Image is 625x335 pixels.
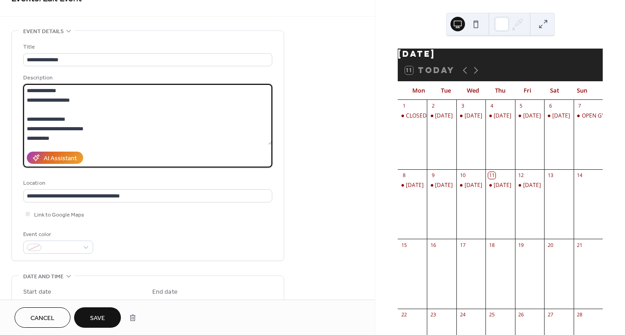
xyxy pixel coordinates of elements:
[518,103,525,109] div: 5
[430,103,436,109] div: 2
[459,241,466,248] div: 17
[400,103,407,109] div: 1
[89,299,102,309] span: Time
[547,311,554,318] div: 27
[485,182,515,189] div: Thursday 11 Sept
[398,49,603,59] div: [DATE]
[541,82,568,100] div: Sat
[400,172,407,179] div: 8
[488,172,495,179] div: 11
[568,82,595,100] div: Sun
[582,112,623,120] div: OPEN GYM 9AM
[30,314,55,323] span: Cancel
[152,287,178,297] div: End date
[427,182,456,189] div: Tuesday 9 Sept
[460,82,487,100] div: Wed
[488,103,495,109] div: 4
[27,152,83,164] button: AI Assistant
[515,182,544,189] div: Friday 12 Sept
[576,172,583,179] div: 14
[430,172,436,179] div: 9
[435,112,453,120] div: [DATE]
[576,103,583,109] div: 7
[459,103,466,109] div: 3
[494,182,511,189] div: [DATE]
[406,182,424,189] div: [DATE]
[576,241,583,248] div: 21
[459,311,466,318] div: 24
[23,27,64,36] span: Event details
[218,299,231,309] span: Time
[544,112,573,120] div: Saturday 6 Sept
[23,73,270,83] div: Description
[488,311,495,318] div: 25
[485,112,515,120] div: Thursday 4 Sept
[74,307,121,328] button: Save
[518,172,525,179] div: 12
[574,112,603,120] div: OPEN GYM 9AM
[552,112,570,120] div: [DATE]
[547,241,554,248] div: 20
[406,112,427,120] div: CLOSED
[398,112,427,120] div: CLOSED
[15,307,70,328] button: Cancel
[459,172,466,179] div: 10
[518,241,525,248] div: 19
[427,112,456,120] div: Tuesday 2 Sept
[90,314,105,323] span: Save
[547,172,554,179] div: 13
[398,182,427,189] div: Monday 8 Sept
[400,241,407,248] div: 15
[547,103,554,109] div: 6
[456,182,485,189] div: Wednesday 10 Sept
[23,299,35,309] span: Date
[23,287,51,297] div: Start date
[465,182,482,189] div: [DATE]
[152,299,165,309] span: Date
[435,182,453,189] div: [DATE]
[23,42,270,52] div: Title
[515,112,544,120] div: Friday 5 Sept
[430,311,436,318] div: 23
[23,272,64,281] span: Date and time
[456,112,485,120] div: Wednesday 3 Sept
[23,230,91,239] div: Event color
[488,241,495,248] div: 18
[44,154,77,163] div: AI Assistant
[23,178,270,188] div: Location
[523,112,541,120] div: [DATE]
[487,82,514,100] div: Thu
[576,311,583,318] div: 28
[523,182,541,189] div: [DATE]
[34,210,84,220] span: Link to Google Maps
[514,82,541,100] div: Fri
[432,82,460,100] div: Tue
[518,311,525,318] div: 26
[465,112,482,120] div: [DATE]
[400,311,407,318] div: 22
[494,112,511,120] div: [DATE]
[430,241,436,248] div: 16
[405,82,432,100] div: Mon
